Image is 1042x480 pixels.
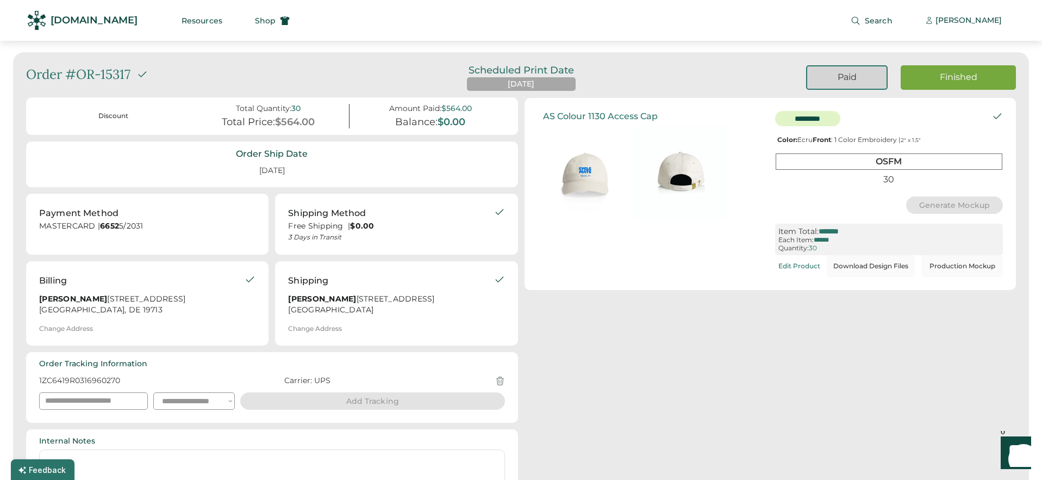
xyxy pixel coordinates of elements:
[508,79,534,90] div: [DATE]
[39,294,107,304] strong: [PERSON_NAME]
[838,10,906,32] button: Search
[813,136,831,144] strong: Front
[441,104,472,113] div: $564.00
[288,294,494,318] div: [STREET_ADDRESS] [GEOGRAPHIC_DATA]
[39,376,120,386] div: 1ZC6419R0316960270
[395,116,438,128] div: Balance:
[538,126,633,221] img: generate-image
[46,112,181,121] div: Discount
[39,274,67,287] div: Billing
[438,116,465,128] div: $0.00
[453,65,589,75] div: Scheduled Print Date
[778,236,814,244] div: Each Item:
[284,376,330,386] div: Carrier: UPS
[350,221,374,231] strong: $0.00
[246,161,298,181] div: [DATE]
[921,255,1003,277] button: Production Mockup
[288,233,494,242] div: 3 Days in Transit
[288,274,328,287] div: Shipping
[39,359,147,370] div: Order Tracking Information
[827,255,915,277] button: Download Design Files
[291,104,301,113] div: 30
[39,294,245,318] div: [STREET_ADDRESS] [GEOGRAPHIC_DATA], DE 19713
[255,17,276,24] span: Shop
[777,136,797,144] strong: Color:
[39,325,93,333] div: Change Address
[288,207,366,220] div: Shipping Method
[776,172,1002,187] div: 30
[236,148,308,160] div: Order Ship Date
[288,325,342,333] div: Change Address
[778,262,820,270] div: Edit Product
[778,244,809,252] div: Quantity:
[275,116,315,128] div: $564.00
[633,126,728,221] img: generate-image
[39,221,255,235] div: MASTERCARD | 5/2031
[236,104,291,113] div: Total Quantity:
[543,111,658,121] div: AS Colour 1130 Access Cap
[901,137,921,144] font: 2" x 1.5"
[809,244,817,252] div: 30
[935,15,1002,26] div: [PERSON_NAME]
[240,392,505,410] button: Add Tracking
[39,207,118,220] div: Payment Method
[865,17,893,24] span: Search
[222,116,275,128] div: Total Price:
[51,14,138,27] div: [DOMAIN_NAME]
[26,65,130,84] div: Order #OR-15317
[169,10,235,32] button: Resources
[100,221,119,231] strong: 6652
[27,11,46,30] img: Rendered Logo - Screens
[775,136,1003,144] div: Ecru : 1 Color Embroidery |
[990,431,1037,478] iframe: Front Chat
[914,71,1003,83] div: Finished
[778,227,819,236] div: Item Total:
[389,104,441,113] div: Amount Paid:
[288,294,356,304] strong: [PERSON_NAME]
[776,153,1002,169] div: OSFM
[820,71,873,83] div: Paid
[906,196,1003,214] button: Generate Mockup
[288,221,494,232] div: Free Shipping |
[39,436,95,447] div: Internal Notes
[242,10,303,32] button: Shop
